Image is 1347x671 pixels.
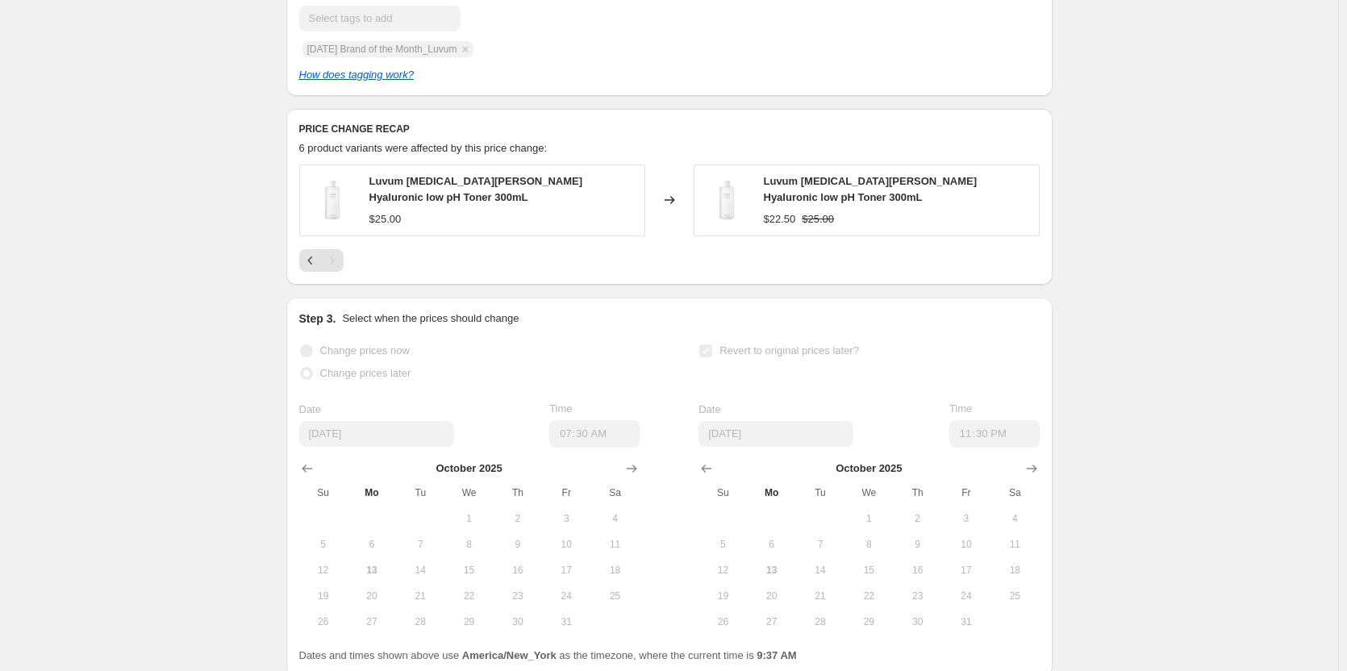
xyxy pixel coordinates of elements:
div: $25.00 [369,211,402,227]
span: 9 [500,538,536,551]
span: 10 [949,538,984,551]
span: 5 [306,538,341,551]
button: Previous [299,249,322,272]
button: Friday October 24 2025 [942,583,990,609]
span: 18 [997,564,1032,577]
button: Friday October 10 2025 [942,531,990,557]
button: Sunday October 5 2025 [699,531,747,557]
input: 10/13/2025 [299,421,454,447]
img: USSELLER_ByWishtrendVitaminA-mazingBakuchiolNightCream50g_80x.png [308,176,357,224]
span: 3 [949,512,984,525]
h2: Step 3. [299,310,336,327]
button: Today Monday October 13 2025 [748,557,796,583]
th: Sunday [299,480,348,506]
div: $22.50 [764,211,796,227]
span: Date [299,403,321,415]
th: Thursday [893,480,941,506]
span: 6 [354,538,390,551]
button: Wednesday October 8 2025 [844,531,893,557]
span: 16 [899,564,935,577]
button: Thursday October 30 2025 [893,609,941,635]
span: 11 [597,538,632,551]
button: Tuesday October 28 2025 [796,609,844,635]
button: Friday October 31 2025 [942,609,990,635]
span: 13 [354,564,390,577]
th: Sunday [699,480,747,506]
span: 12 [306,564,341,577]
button: Sunday October 26 2025 [299,609,348,635]
button: Show next month, November 2025 [1020,457,1043,480]
h6: PRICE CHANGE RECAP [299,123,1040,135]
span: 18 [597,564,632,577]
span: 8 [851,538,886,551]
span: 4 [597,512,632,525]
button: Sunday October 12 2025 [699,557,747,583]
button: Thursday October 2 2025 [893,506,941,531]
span: 31 [548,615,584,628]
strike: $25.00 [802,211,834,227]
button: Thursday October 16 2025 [893,557,941,583]
span: Fr [949,486,984,499]
button: Friday October 31 2025 [542,609,590,635]
span: 2 [899,512,935,525]
button: Tuesday October 14 2025 [796,557,844,583]
span: 26 [705,615,740,628]
button: Friday October 24 2025 [542,583,590,609]
button: Monday October 27 2025 [748,609,796,635]
span: 13 [754,564,790,577]
span: 19 [306,590,341,602]
span: Date [699,403,720,415]
button: Friday October 3 2025 [942,506,990,531]
button: Saturday October 4 2025 [990,506,1039,531]
button: Monday October 20 2025 [748,583,796,609]
button: Saturday October 18 2025 [590,557,639,583]
span: 3 [548,512,584,525]
button: Monday October 27 2025 [348,609,396,635]
button: Tuesday October 7 2025 [396,531,444,557]
span: 29 [851,615,886,628]
b: America/New_York [462,649,557,661]
button: Show previous month, September 2025 [695,457,718,480]
button: Monday October 6 2025 [748,531,796,557]
th: Monday [748,480,796,506]
th: Monday [348,480,396,506]
button: Sunday October 19 2025 [299,583,348,609]
span: 19 [705,590,740,602]
th: Wednesday [844,480,893,506]
p: Select when the prices should change [342,310,519,327]
span: Change prices later [320,367,411,379]
button: Saturday October 18 2025 [990,557,1039,583]
span: 30 [899,615,935,628]
button: Today Monday October 13 2025 [348,557,396,583]
button: Monday October 6 2025 [348,531,396,557]
button: Tuesday October 14 2025 [396,557,444,583]
button: Friday October 10 2025 [542,531,590,557]
button: Thursday October 23 2025 [893,583,941,609]
button: Tuesday October 28 2025 [396,609,444,635]
th: Tuesday [796,480,844,506]
span: 22 [451,590,486,602]
span: Revert to original prices later? [719,344,859,356]
img: USSELLER_ByWishtrendVitaminA-mazingBakuchiolNightCream50g_80x.png [703,176,751,224]
span: 14 [402,564,438,577]
span: Tu [803,486,838,499]
button: Wednesday October 29 2025 [444,609,493,635]
span: 20 [754,590,790,602]
button: Thursday October 16 2025 [494,557,542,583]
th: Wednesday [444,480,493,506]
button: Sunday October 5 2025 [299,531,348,557]
button: Wednesday October 15 2025 [844,557,893,583]
input: Select tags to add [299,6,461,31]
button: Friday October 17 2025 [542,557,590,583]
span: 4 [997,512,1032,525]
input: 12:00 [949,420,1040,448]
span: Change prices now [320,344,410,356]
span: 21 [402,590,438,602]
span: 22 [851,590,886,602]
span: Tu [402,486,438,499]
span: 14 [803,564,838,577]
button: Thursday October 9 2025 [893,531,941,557]
span: 31 [949,615,984,628]
a: How does tagging work? [299,69,414,81]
